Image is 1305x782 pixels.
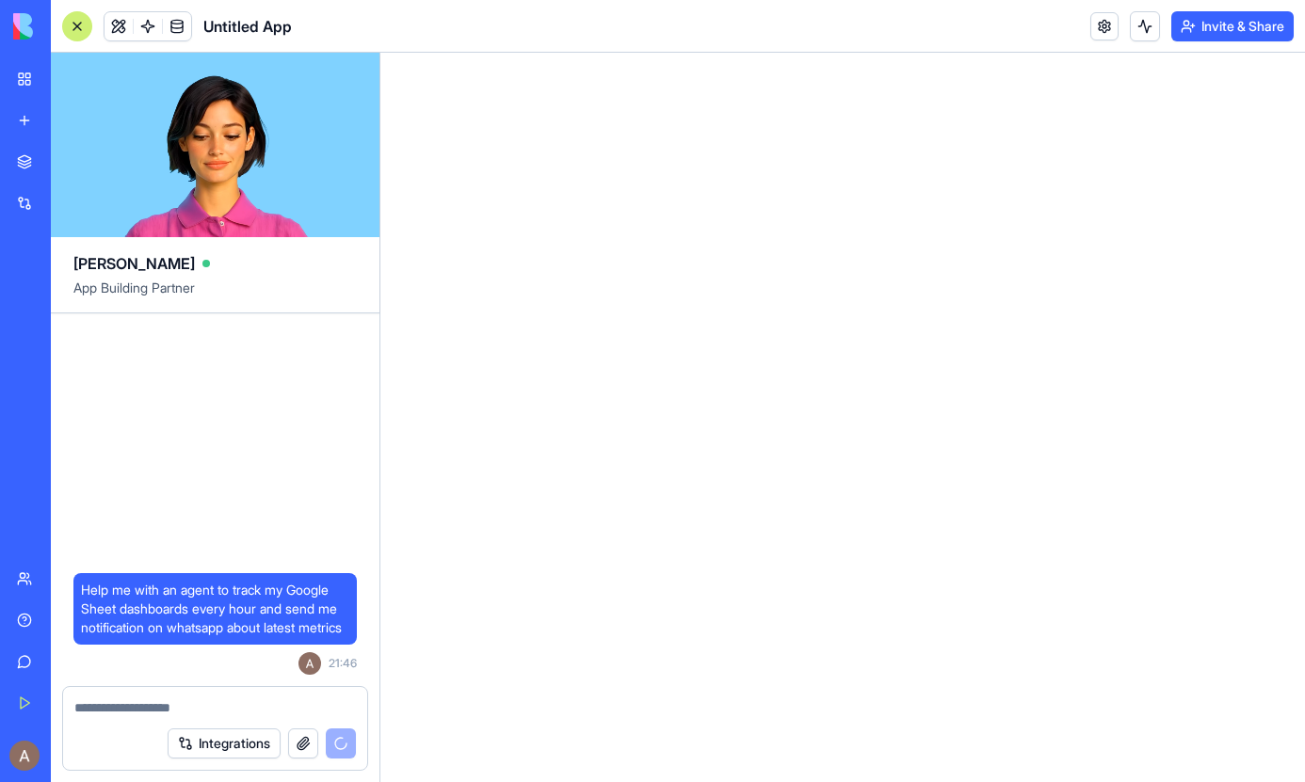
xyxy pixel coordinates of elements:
button: Integrations [168,728,281,758]
button: Invite & Share [1171,11,1294,41]
span: [PERSON_NAME] [73,252,195,275]
img: ACg8ocIO_saGXsYtVDXRv5Z2Ue7Lg-TBD8KGWquSIA93HTerZFakng=s96-c [9,741,40,771]
span: App Building Partner [73,279,357,312]
span: Untitled App [203,15,292,38]
img: ACg8ocIO_saGXsYtVDXRv5Z2Ue7Lg-TBD8KGWquSIA93HTerZFakng=s96-c [298,652,321,675]
span: Help me with an agent to track my Google Sheet dashboards every hour and send me notification on ... [81,581,349,637]
img: logo [13,13,130,40]
span: 21:46 [329,656,357,671]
